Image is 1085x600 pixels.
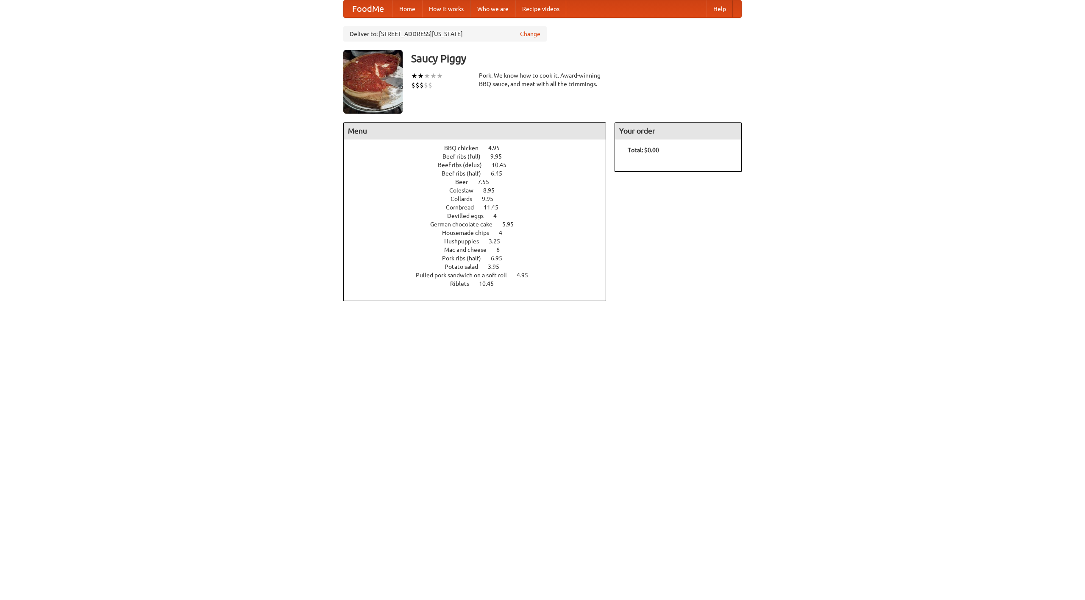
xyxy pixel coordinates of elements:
span: 5.95 [502,221,522,228]
a: Beef ribs (half) 6.45 [442,170,518,177]
a: BBQ chicken 4.95 [444,145,515,151]
a: Hushpuppies 3.25 [444,238,516,245]
span: Pulled pork sandwich on a soft roll [416,272,515,279]
a: Mac and cheese 6 [444,246,515,253]
span: 7.55 [478,179,498,185]
span: 4 [499,229,511,236]
h4: Your order [615,123,741,140]
span: 9.95 [490,153,510,160]
span: 6.45 [491,170,511,177]
span: 10.45 [479,280,502,287]
span: Cornbread [446,204,482,211]
li: $ [428,81,432,90]
span: Coleslaw [449,187,482,194]
a: Cornbread 11.45 [446,204,514,211]
span: 8.95 [483,187,503,194]
li: ★ [437,71,443,81]
span: Riblets [450,280,478,287]
a: Potato salad 3.95 [445,263,515,270]
a: Beef ribs (delux) 10.45 [438,162,522,168]
span: Pork ribs (half) [442,255,490,262]
div: Pork. We know how to cook it. Award-winning BBQ sauce, and meat with all the trimmings. [479,71,606,88]
a: Recipe videos [515,0,566,17]
li: ★ [424,71,430,81]
h4: Menu [344,123,606,140]
b: Total: $0.00 [628,147,659,153]
a: How it works [422,0,470,17]
span: 10.45 [492,162,515,168]
span: Collards [451,195,481,202]
a: Coleslaw 8.95 [449,187,510,194]
div: Deliver to: [STREET_ADDRESS][US_STATE] [343,26,547,42]
a: Help [707,0,733,17]
span: Potato salad [445,263,487,270]
a: Pulled pork sandwich on a soft roll 4.95 [416,272,544,279]
span: 6.95 [491,255,511,262]
a: Home [392,0,422,17]
span: Mac and cheese [444,246,495,253]
span: BBQ chicken [444,145,487,151]
span: Beef ribs (full) [442,153,489,160]
li: $ [424,81,428,90]
span: 4 [493,212,505,219]
span: Beef ribs (half) [442,170,490,177]
a: Beef ribs (full) 9.95 [442,153,517,160]
span: 6 [496,246,508,253]
a: Change [520,30,540,38]
a: FoodMe [344,0,392,17]
span: 11.45 [484,204,507,211]
span: Hushpuppies [444,238,487,245]
span: Housemade chips [442,229,498,236]
h3: Saucy Piggy [411,50,742,67]
a: German chocolate cake 5.95 [430,221,529,228]
li: ★ [430,71,437,81]
span: Beer [455,179,476,185]
a: Housemade chips 4 [442,229,518,236]
li: $ [415,81,420,90]
a: Pork ribs (half) 6.95 [442,255,518,262]
a: Riblets 10.45 [450,280,509,287]
li: $ [411,81,415,90]
span: 4.95 [488,145,508,151]
li: ★ [417,71,424,81]
a: Beer 7.55 [455,179,505,185]
a: Devilled eggs 4 [447,212,512,219]
a: Collards 9.95 [451,195,509,202]
li: ★ [411,71,417,81]
span: 3.95 [488,263,508,270]
span: Devilled eggs [447,212,492,219]
li: $ [420,81,424,90]
span: Beef ribs (delux) [438,162,490,168]
span: German chocolate cake [430,221,501,228]
span: 9.95 [482,195,502,202]
a: Who we are [470,0,515,17]
span: 3.25 [489,238,509,245]
span: 4.95 [517,272,537,279]
img: angular.jpg [343,50,403,114]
